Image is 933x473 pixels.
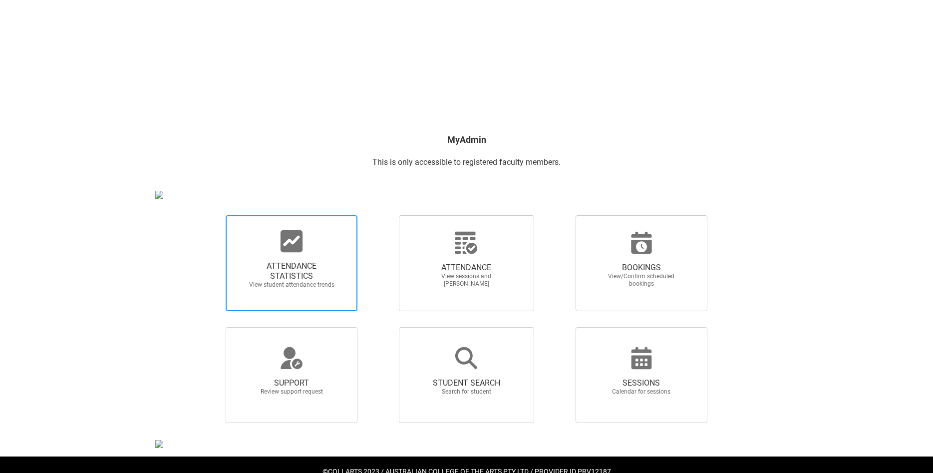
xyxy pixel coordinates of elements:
[422,273,510,288] span: View sessions and [PERSON_NAME]
[248,378,335,388] span: SUPPORT
[248,261,335,281] span: ATTENDANCE STATISTICS
[155,440,163,448] img: REDU_GREY_LINE
[248,281,335,289] span: View student attendance trends
[248,388,335,396] span: Review support request
[372,157,561,167] span: This is only accessible to registered faculty members.
[598,273,685,288] span: View/Confirm scheduled bookings
[598,263,685,273] span: BOOKINGS
[598,378,685,388] span: SESSIONS
[598,388,685,396] span: Calendar for sessions
[422,378,510,388] span: STUDENT SEARCH
[422,263,510,273] span: ATTENDANCE
[155,191,163,199] img: REDU_GREY_LINE
[422,388,510,396] span: Search for student
[155,133,778,146] h2: MyAdmin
